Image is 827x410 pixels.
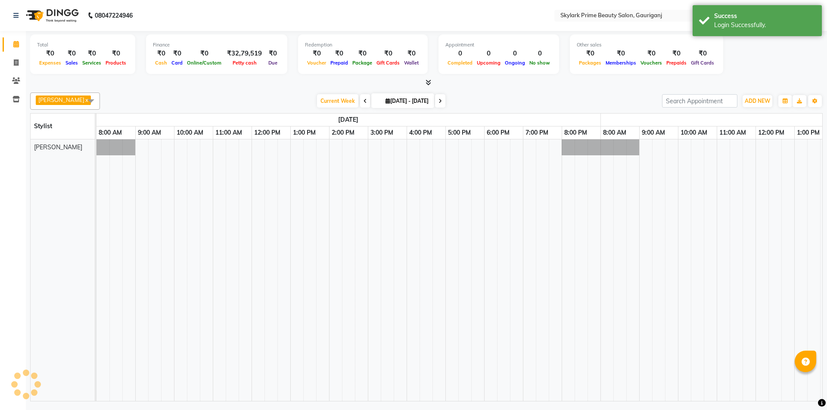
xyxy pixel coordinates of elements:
[743,95,772,107] button: ADD NEW
[475,60,503,66] span: Upcoming
[265,49,280,59] div: ₹0
[603,49,638,59] div: ₹0
[717,126,748,139] a: 11:00 AM
[603,60,638,66] span: Memberships
[136,126,163,139] a: 9:00 AM
[689,60,716,66] span: Gift Cards
[22,3,81,28] img: logo
[445,60,475,66] span: Completed
[266,60,280,66] span: Due
[475,49,503,59] div: 0
[350,60,374,66] span: Package
[95,3,133,28] b: 08047224946
[185,60,224,66] span: Online/Custom
[305,49,328,59] div: ₹0
[562,126,589,139] a: 8:00 PM
[330,126,357,139] a: 2:00 PM
[407,126,434,139] a: 4:00 PM
[640,126,667,139] a: 9:00 AM
[523,126,550,139] a: 7:00 PM
[37,60,63,66] span: Expenses
[503,49,527,59] div: 0
[795,126,822,139] a: 1:00 PM
[336,114,361,126] a: September 29, 2025
[38,96,84,103] span: [PERSON_NAME]
[317,94,358,108] span: Current Week
[527,60,552,66] span: No show
[446,126,473,139] a: 5:00 PM
[80,60,103,66] span: Services
[169,60,185,66] span: Card
[601,126,628,139] a: 8:00 AM
[714,12,815,21] div: Success
[402,60,421,66] span: Wallet
[503,60,527,66] span: Ongoing
[103,49,128,59] div: ₹0
[402,49,421,59] div: ₹0
[305,60,328,66] span: Voucher
[37,41,128,49] div: Total
[662,94,737,108] input: Search Appointment
[664,60,689,66] span: Prepaids
[577,41,716,49] div: Other sales
[638,49,664,59] div: ₹0
[374,60,402,66] span: Gift Cards
[328,60,350,66] span: Prepaid
[638,60,664,66] span: Vouchers
[153,41,280,49] div: Finance
[527,49,552,59] div: 0
[224,49,265,59] div: ₹32,79,519
[664,49,689,59] div: ₹0
[153,60,169,66] span: Cash
[63,49,80,59] div: ₹0
[230,60,259,66] span: Petty cash
[252,126,283,139] a: 12:00 PM
[756,126,787,139] a: 12:00 PM
[291,126,318,139] a: 1:00 PM
[383,98,431,104] span: [DATE] - [DATE]
[745,98,770,104] span: ADD NEW
[374,49,402,59] div: ₹0
[153,49,169,59] div: ₹0
[169,49,185,59] div: ₹0
[689,49,716,59] div: ₹0
[80,49,103,59] div: ₹0
[445,49,475,59] div: 0
[185,49,224,59] div: ₹0
[350,49,374,59] div: ₹0
[485,126,512,139] a: 6:00 PM
[577,60,603,66] span: Packages
[103,60,128,66] span: Products
[63,60,80,66] span: Sales
[577,49,603,59] div: ₹0
[213,126,244,139] a: 11:00 AM
[368,126,395,139] a: 3:00 PM
[328,49,350,59] div: ₹0
[714,21,815,30] div: Login Successfully.
[678,126,709,139] a: 10:00 AM
[445,41,552,49] div: Appointment
[37,49,63,59] div: ₹0
[305,41,421,49] div: Redemption
[96,126,124,139] a: 8:00 AM
[34,122,52,130] span: Stylist
[34,143,82,151] span: [PERSON_NAME]
[174,126,205,139] a: 10:00 AM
